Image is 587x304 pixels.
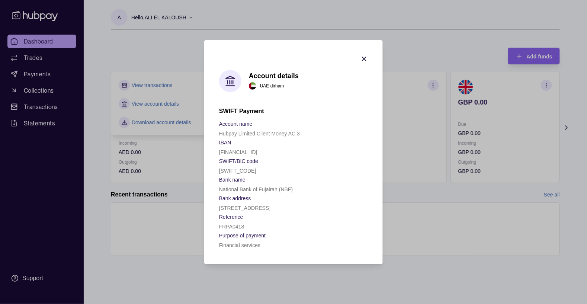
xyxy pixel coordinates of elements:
[249,72,299,80] h1: Account details
[260,82,284,90] p: UAE dirham
[219,168,256,174] p: [SWIFT_CODE]
[219,224,244,230] p: FRPA0418
[219,242,260,248] p: Financial services
[219,107,368,115] h2: SWIFT Payment
[219,131,300,137] p: Hubpay Limited Client Money AC 3
[219,233,266,239] p: Purpose of payment
[219,214,243,220] p: Reference
[219,186,293,192] p: National Bank of Fujairah (NBF)
[249,82,256,90] img: ae
[219,149,257,155] p: [FINANCIAL_ID]
[219,177,246,183] p: Bank name
[219,140,231,145] p: IBAN
[219,205,270,211] p: [STREET_ADDRESS]
[219,121,253,127] p: Account name
[219,195,251,201] p: Bank address
[219,158,258,164] p: SWIFT/BIC code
